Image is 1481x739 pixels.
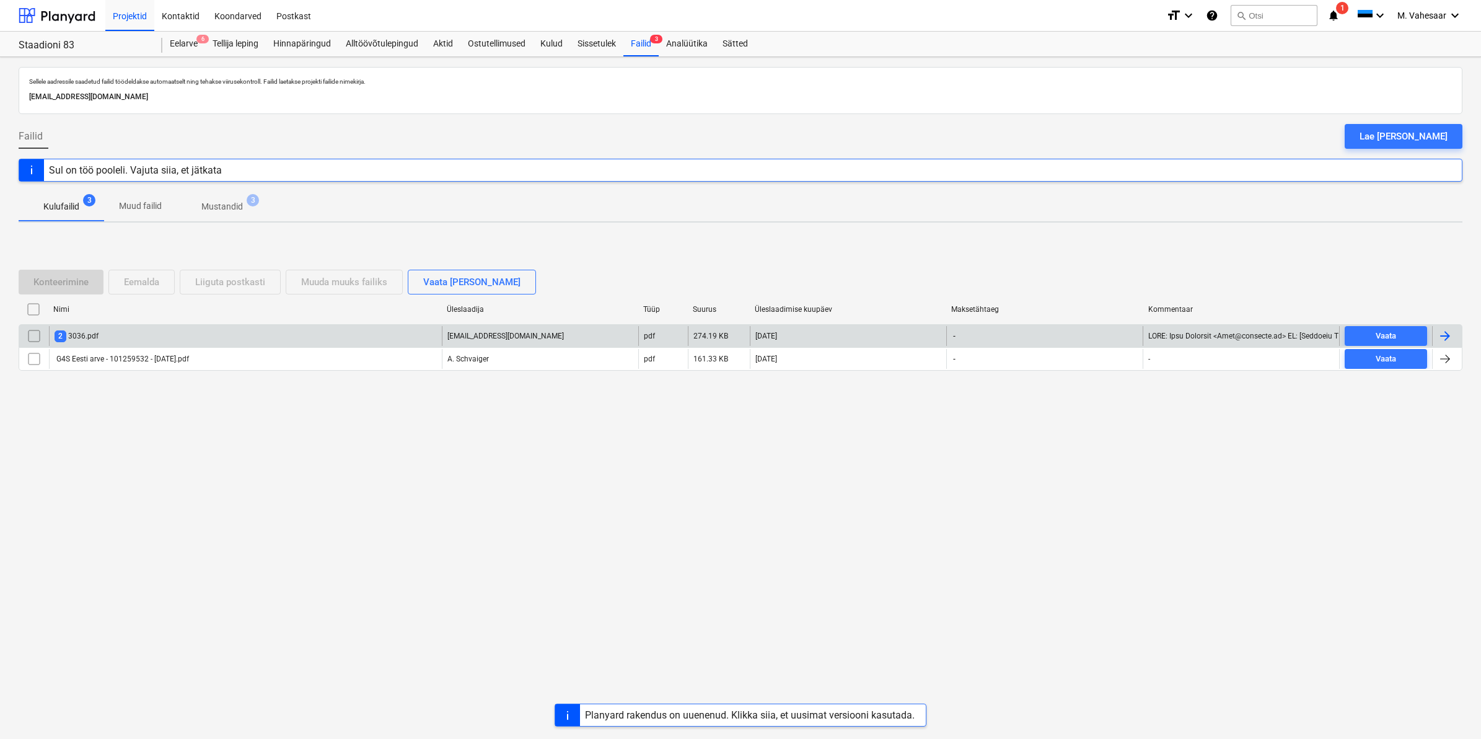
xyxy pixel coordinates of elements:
a: Tellija leping [205,32,266,56]
div: Eelarve [162,32,205,56]
div: 161.33 KB [693,355,728,363]
button: Vaata [1345,326,1427,346]
a: Sätted [715,32,755,56]
div: - [1148,355,1150,363]
a: Analüütika [659,32,715,56]
a: Hinnapäringud [266,32,338,56]
button: Vaata [1345,349,1427,369]
p: Sellele aadressile saadetud failid töödeldakse automaatselt ning tehakse viirusekontroll. Failid ... [29,77,1452,86]
button: Lae [PERSON_NAME] [1345,124,1462,149]
div: G4S Eesti arve - 101259532 - [DATE].pdf [55,355,189,363]
p: A. Schvaiger [447,354,489,365]
a: Aktid [426,32,460,56]
div: Sul on töö pooleli. Vajuta siia, et jätkata [49,164,222,176]
div: Staadioni 83 [19,39,147,52]
div: Nimi [53,305,437,314]
span: 6 [196,35,209,43]
span: 3 [83,194,95,206]
span: 2 [55,330,66,342]
div: Tüüp [643,305,683,314]
p: [EMAIL_ADDRESS][DOMAIN_NAME] [29,91,1452,104]
div: Üleslaadija [447,305,633,314]
div: Planyard rakendus on uuenenud. Klikka siia, et uusimat versiooni kasutada. [585,709,915,721]
div: Suurus [693,305,745,314]
a: Failid3 [623,32,659,56]
div: Vaata [1376,329,1396,343]
div: Kommentaar [1148,305,1335,314]
div: [DATE] [755,355,777,363]
span: 3 [247,194,259,206]
span: Failid [19,129,43,144]
div: Vaata [PERSON_NAME] [423,274,521,290]
div: [DATE] [755,332,777,340]
div: 3036.pdf [55,330,99,342]
span: 3 [650,35,662,43]
span: - [952,354,957,365]
p: Mustandid [201,200,243,213]
a: Alltöövõtulepingud [338,32,426,56]
a: Sissetulek [570,32,623,56]
div: Maksetähtaeg [951,305,1138,314]
span: - [952,331,957,342]
div: Üleslaadimise kuupäev [755,305,941,314]
div: pdf [644,332,655,340]
div: pdf [644,355,655,363]
p: Muud failid [119,200,162,213]
a: Ostutellimused [460,32,533,56]
div: 274.19 KB [693,332,728,340]
p: [EMAIL_ADDRESS][DOMAIN_NAME] [447,331,564,342]
a: Kulud [533,32,570,56]
p: Kulufailid [43,200,79,213]
div: Failid [623,32,659,56]
div: Lae [PERSON_NAME] [1360,128,1448,144]
button: Vaata [PERSON_NAME] [408,270,536,294]
div: Vaata [1376,352,1396,366]
a: Eelarve6 [162,32,205,56]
